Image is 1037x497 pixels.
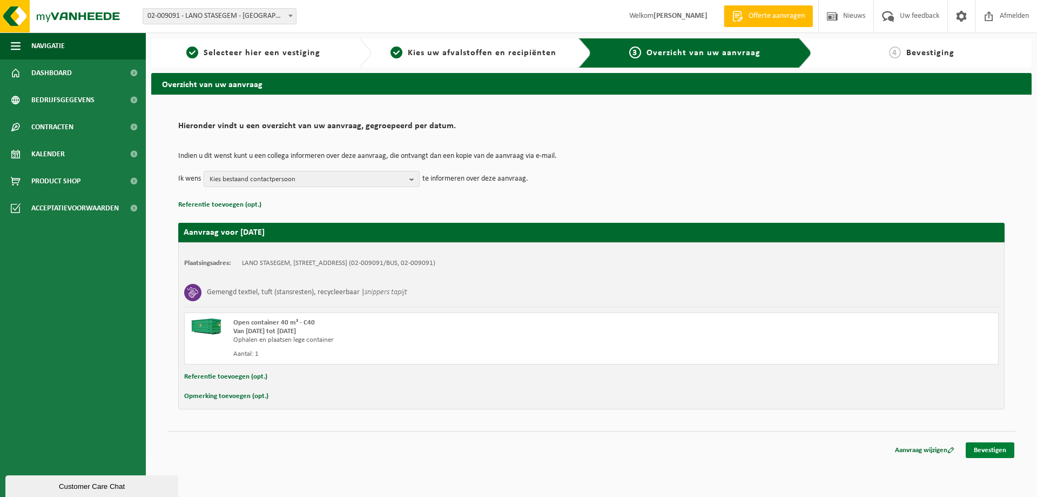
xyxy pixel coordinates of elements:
a: 2Kies uw afvalstoffen en recipiënten [377,47,570,59]
span: Overzicht van uw aanvraag [647,49,760,57]
i: snippers tapijt [365,288,407,296]
h2: Overzicht van uw aanvraag [151,73,1032,94]
span: 02-009091 - LANO STASEGEM - HARELBEKE [143,9,296,24]
td: LANO STASEGEM, [STREET_ADDRESS] (02-009091/BUS, 02-009091) [242,259,435,268]
strong: Aanvraag voor [DATE] [184,228,265,237]
span: Product Shop [31,168,80,195]
button: Referentie toevoegen (opt.) [178,198,261,212]
h2: Hieronder vindt u een overzicht van uw aanvraag, gegroepeerd per datum. [178,122,1005,136]
a: Offerte aanvragen [724,5,813,27]
button: Referentie toevoegen (opt.) [184,370,267,384]
p: Ik wens [178,171,201,187]
strong: [PERSON_NAME] [654,12,708,20]
span: 3 [629,47,641,58]
p: te informeren over deze aanvraag. [422,171,528,187]
span: Contracten [31,114,73,141]
p: Indien u dit wenst kunt u een collega informeren over deze aanvraag, die ontvangt dan een kopie v... [178,153,1005,160]
button: Kies bestaand contactpersoon [204,171,420,187]
span: Open container 40 m³ - C40 [233,319,315,326]
span: Selecteer hier een vestiging [204,49,320,57]
div: Aantal: 1 [233,350,635,359]
span: Kies uw afvalstoffen en recipiënten [408,49,556,57]
span: Acceptatievoorwaarden [31,195,119,222]
span: Kalender [31,141,65,168]
a: Bevestigen [966,442,1014,458]
button: Opmerking toevoegen (opt.) [184,389,268,403]
a: 1Selecteer hier een vestiging [157,47,350,59]
span: Dashboard [31,59,72,87]
strong: Van [DATE] tot [DATE] [233,328,296,335]
span: Offerte aanvragen [746,11,807,22]
div: Ophalen en plaatsen lege container [233,336,635,344]
h3: Gemengd textiel, tuft (stansresten), recycleerbaar | [207,284,407,301]
span: Kies bestaand contactpersoon [210,171,405,188]
a: Aanvraag wijzigen [887,442,962,458]
img: HK-XC-40-GN-00.png [190,319,223,335]
span: 4 [889,47,901,58]
span: 02-009091 - LANO STASEGEM - HARELBEKE [143,8,297,24]
span: Bedrijfsgegevens [31,87,95,114]
span: 2 [390,47,402,58]
span: Navigatie [31,32,65,59]
span: Bevestiging [906,49,954,57]
strong: Plaatsingsadres: [184,260,231,267]
iframe: chat widget [5,473,180,497]
span: 1 [186,47,198,58]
